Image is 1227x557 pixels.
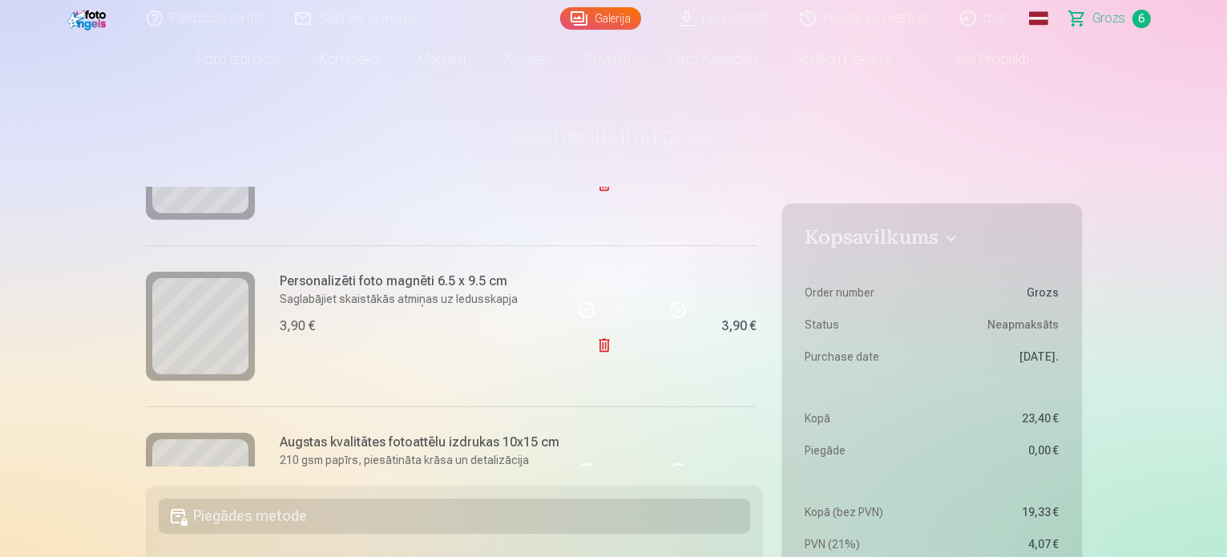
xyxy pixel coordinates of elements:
[805,317,924,333] dt: Status
[1093,9,1126,28] span: Grozs
[281,291,519,307] p: Saglabājiet skaistākās atmiņas uz ledusskapja
[940,410,1059,426] dd: 23,40 €
[301,37,399,82] a: Komplekti
[940,504,1059,520] dd: 19,33 €
[281,433,560,452] h6: Augstas kvalitātes fotoattēlu izdrukas 10x15 cm
[281,272,519,291] h6: Personalizēti foto magnēti 6.5 x 9.5 cm
[805,536,924,552] dt: PVN (21%)
[940,442,1059,458] dd: 0,00 €
[777,37,911,82] a: Atslēgu piekariņi
[721,321,757,331] div: 3,90 €
[399,37,486,82] a: Magnēti
[281,452,560,468] p: 210 gsm papīrs, piesātināta krāsa un detalizācija
[805,226,1059,255] button: Kopsavilkums
[988,317,1059,333] span: Neapmaksāts
[632,452,656,490] div: gab.
[805,349,924,365] dt: Purchase date
[911,37,1049,82] a: Visi produkti
[179,37,301,82] a: Foto izdrukas
[1132,10,1151,28] span: 6
[560,7,641,30] a: Galerija
[486,37,566,82] a: Krūzes
[940,285,1059,301] dd: Grozs
[805,410,924,426] dt: Kopā
[632,291,656,329] div: gab.
[805,442,924,458] dt: Piegāde
[805,285,924,301] dt: Order number
[596,329,669,361] a: Noņemt
[566,37,651,82] a: Suvenīri
[146,120,1082,149] h1: Jūsu iepirkumu grozs
[67,6,111,30] img: /fa1
[805,504,924,520] dt: Kopā (bez PVN)
[281,317,316,336] div: 3,90 €
[651,37,777,82] a: Foto kalendāri
[940,536,1059,552] dd: 4,07 €
[940,349,1059,365] dd: [DATE].
[159,498,751,534] h5: Piegādes metode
